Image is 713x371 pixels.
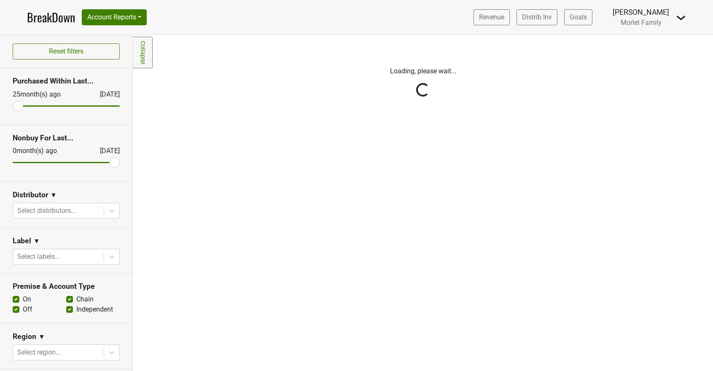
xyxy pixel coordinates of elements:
[474,9,510,25] a: Revenue
[564,9,592,25] a: Goals
[27,8,75,26] a: BreakDown
[133,37,153,68] a: Collapse
[517,9,557,25] a: Distrib Inv
[82,9,147,25] button: Account Reports
[621,19,662,27] span: Morlet Family
[676,13,686,23] img: Dropdown Menu
[613,7,669,18] div: [PERSON_NAME]
[189,66,657,76] p: Loading, please wait...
